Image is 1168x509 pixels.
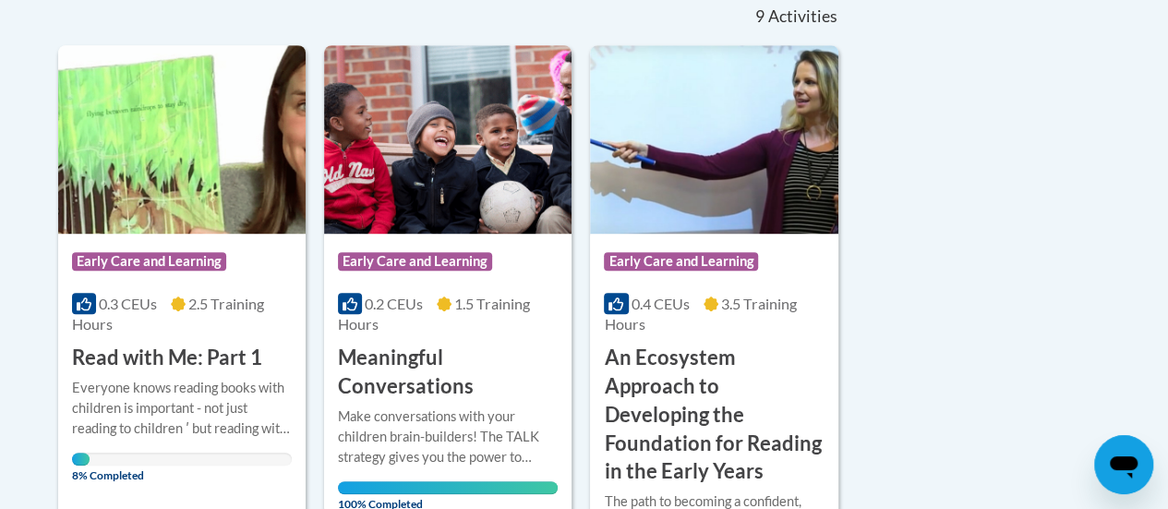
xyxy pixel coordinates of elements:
[338,481,558,494] div: Your progress
[338,406,558,467] div: Make conversations with your children brain-builders! The TALK strategy gives you the power to en...
[1094,435,1153,494] iframe: Button to launch messaging window
[72,453,90,466] div: Your progress
[72,378,292,439] div: Everyone knows reading books with children is important - not just reading to children ʹ but read...
[755,6,765,27] span: 9
[324,45,572,234] img: Course Logo
[72,344,262,372] h3: Read with Me: Part 1
[72,453,90,482] span: 8% Completed
[72,252,226,271] span: Early Care and Learning
[99,295,157,312] span: 0.3 CEUs
[365,295,423,312] span: 0.2 CEUs
[338,252,492,271] span: Early Care and Learning
[604,252,758,271] span: Early Care and Learning
[338,344,558,401] h3: Meaningful Conversations
[632,295,690,312] span: 0.4 CEUs
[767,6,837,27] span: Activities
[590,45,837,234] img: Course Logo
[604,344,824,486] h3: An Ecosystem Approach to Developing the Foundation for Reading in the Early Years
[58,45,306,234] img: Course Logo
